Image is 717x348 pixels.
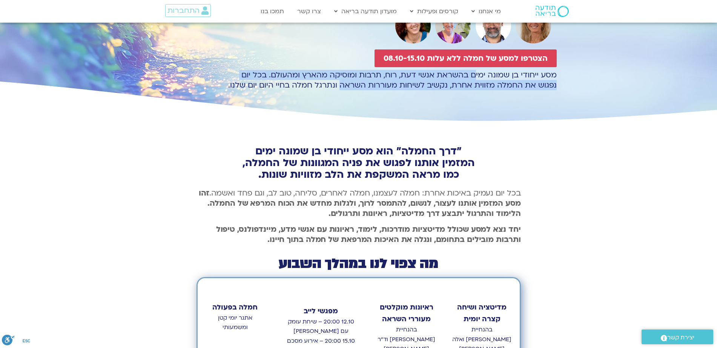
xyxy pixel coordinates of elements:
[642,330,713,344] a: יצירת קשר
[212,303,258,312] strong: חמלה בפעולה
[257,4,288,18] a: תמכו בנו
[384,54,548,63] span: הצטרפו למסע של חמלה ללא עלות 08.10-15.10
[457,303,507,324] strong: מדיטציה ושיחה קצרה יומית
[304,306,338,316] strong: מפגשי לייב
[165,4,211,17] a: התחברות
[216,224,521,245] b: יחד נצא למסע שכולל מדיטציות מודרכות, לימוד, ראיונות עם אנשי מדע, מיינדפולנס, טיפול ותרבות מובילים...
[330,4,401,18] a: מועדון תודעה בריאה
[167,6,200,15] span: התחברות
[380,303,433,324] strong: ראיונות מוקלטים מעוררי השראה
[205,313,265,333] p: אתגר יומי קטן ומשמעותי
[406,4,462,18] a: קורסים ופעילות
[667,333,694,343] span: יצירת קשר
[161,70,557,90] p: מסע ייחודי בן שמונה ימים בהשראת אנשי דעת, רוח, תרבות ומוסיקה מהארץ ומהעולם. בכל יום נפגוש את החמל...
[375,49,557,67] a: הצטרפו למסע של חמלה ללא עלות 08.10-15.10
[197,188,521,219] p: בכל יום נעמיק באיכות אחרת: חמלה לעצמנו, חמלה לאחרים, סליחה, טוב לב, וגם פחד ואשמה.
[468,4,505,18] a: מי אנחנו
[197,145,521,180] h2: "דרך החמלה" הוא מסע ייחודי בן שמונה ימים המזמין אותנו לפגוש את פניה המגוונות של החמלה, כמו מראה ה...
[536,6,569,17] img: תודעה בריאה
[293,4,325,18] a: צרו קשר
[199,188,521,219] b: זהו מסע המזמין אותנו לעצור, לנשום, להתמסר לרוך, ולגלות מחדש את הכוח המרפא של החמלה. הלימוד והתרגו...
[197,257,521,270] h2: מה צפוי לנו במהלך השבוע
